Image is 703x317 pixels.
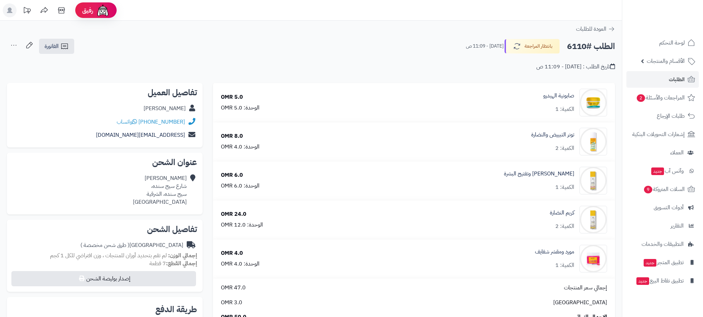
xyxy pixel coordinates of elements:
span: لوحة التحكم [659,38,685,48]
img: 1739577595-cm51khrme0n1z01klhcir4seo_WHITING_TONER-01-90x90.jpg [580,128,607,155]
h2: طريقة الدفع [155,305,197,314]
a: [PERSON_NAME] وتفتيح البشرة [504,170,574,178]
span: 9 [644,186,652,193]
a: التقارير [626,218,699,234]
strong: إجمالي القطع: [166,259,197,268]
a: الفاتورة [39,39,74,54]
div: [PERSON_NAME] شارع سيح سنده، سيح سنده، الشرقية [GEOGRAPHIC_DATA] [133,174,187,206]
span: ( طرق شحن مخصصة ) [80,241,129,249]
img: 1739577078-cm5o6oxsw00cn01n35fki020r_HUDRO_SOUP_w-90x90.png [580,89,607,116]
div: الوحدة: 6.0 OMR [221,182,260,190]
a: العملاء [626,144,699,161]
span: الطلبات [669,75,685,84]
span: إشعارات التحويلات البنكية [632,129,685,139]
h2: عنوان الشحن [12,158,197,166]
div: تاريخ الطلب : [DATE] - 11:09 ص [536,63,615,71]
h2: تفاصيل الشحن [12,225,197,233]
img: 1739578311-cm52eays20nhq01klg2x54i1t_FRESHNESS-01-90x90.jpg [580,206,607,233]
div: [GEOGRAPHIC_DATA] [80,241,183,249]
small: [DATE] - 11:09 ص [466,43,504,50]
button: بانتظار المراجعة [505,39,560,54]
a: تحديثات المنصة [18,3,36,19]
span: الأقسام والمنتجات [647,56,685,66]
div: الوحدة: 4.0 OMR [221,143,260,151]
a: أدوات التسويق [626,199,699,216]
img: 1739580952-cm52m4lsj0nyx01klgj5d2zxk_lip_sleeping_mask-01-90x90.jpg [580,245,607,272]
a: صابونية الهيدرو [543,92,574,100]
a: تطبيق نقاط البيعجديد [626,272,699,289]
a: واتساب [117,118,137,126]
span: 3.0 OMR [221,299,242,307]
a: الطلبات [626,71,699,88]
span: وآتس آب [651,166,684,176]
h2: تفاصيل العميل [12,88,197,97]
span: تطبيق نقاط البيع [636,276,684,286]
span: تطبيق المتجر [643,258,684,267]
a: السلات المتروكة9 [626,181,699,198]
div: الوحدة: 4.0 OMR [221,260,260,268]
a: إشعارات التحويلات البنكية [626,126,699,143]
a: وآتس آبجديد [626,163,699,179]
div: الكمية: 2 [555,222,574,230]
img: 1739578197-cm52dour10ngp01kla76j4svp_WHITENING_HYDRATE-01-90x90.jpg [580,167,607,194]
a: العودة للطلبات [576,25,615,33]
span: لم تقم بتحديد أوزان للمنتجات ، وزن افتراضي للكل 1 كجم [50,251,167,260]
a: [EMAIL_ADDRESS][DOMAIN_NAME] [96,131,185,139]
div: 6.0 OMR [221,171,243,179]
div: 8.0 OMR [221,132,243,140]
span: جديد [644,259,656,267]
a: لوحة التحكم [626,35,699,51]
small: 7 قطعة [149,259,197,268]
div: الكمية: 1 [555,105,574,113]
a: طلبات الإرجاع [626,108,699,124]
h2: الطلب #6110 [567,39,615,54]
div: 4.0 OMR [221,249,243,257]
span: السلات المتروكة [643,184,685,194]
span: المراجعات والأسئلة [636,93,685,103]
a: مورد ومقشر شفايف [535,248,574,256]
span: التقارير [671,221,684,231]
div: الكمية: 1 [555,261,574,269]
div: الكمية: 1 [555,183,574,191]
span: جديد [651,167,664,175]
span: العودة للطلبات [576,25,606,33]
span: العملاء [670,148,684,157]
img: ai-face.png [96,3,110,17]
span: الفاتورة [45,42,59,50]
span: 47.0 OMR [221,284,246,292]
a: كريم النضارة [550,209,574,217]
span: جديد [636,277,649,285]
div: 24.0 OMR [221,210,246,218]
div: [PERSON_NAME] [144,105,186,113]
button: إصدار بوليصة الشحن [11,271,196,286]
div: الكمية: 2 [555,144,574,152]
span: التطبيقات والخدمات [642,239,684,249]
span: رفيق [82,6,93,15]
a: المراجعات والأسئلة2 [626,89,699,106]
div: الوحدة: 5.0 OMR [221,104,260,112]
a: التطبيقات والخدمات [626,236,699,252]
a: تونر التبييض والنضارة [531,131,574,139]
span: 2 [637,94,645,102]
a: تطبيق المتجرجديد [626,254,699,271]
span: إجمالي سعر المنتجات [564,284,607,292]
div: الوحدة: 12.0 OMR [221,221,263,229]
a: [PHONE_NUMBER] [138,118,185,126]
span: [GEOGRAPHIC_DATA] [553,299,607,307]
span: أدوات التسويق [654,203,684,212]
strong: إجمالي الوزن: [168,251,197,260]
div: 5.0 OMR [221,93,243,101]
img: logo-2.png [656,18,696,33]
span: طلبات الإرجاع [657,111,685,121]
